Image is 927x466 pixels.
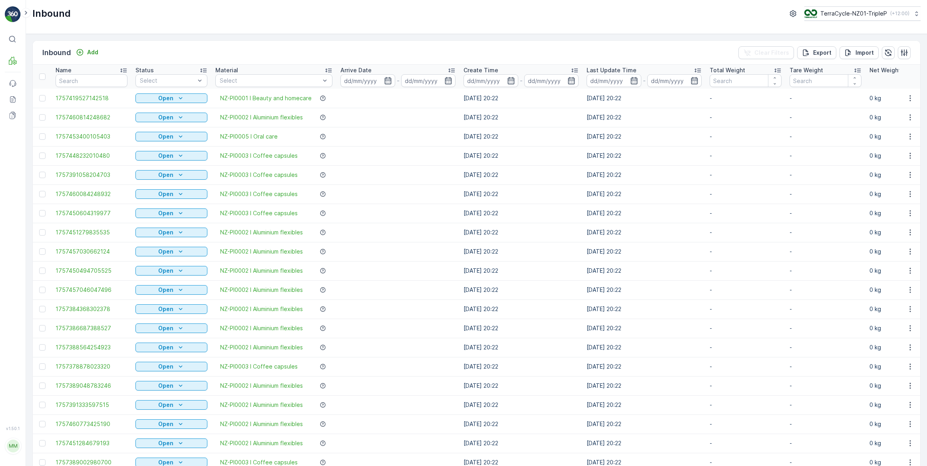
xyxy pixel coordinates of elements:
p: Status [135,66,154,74]
td: [DATE] 20:22 [460,280,583,299]
p: Import [855,49,874,57]
a: 1757457030662124 [56,248,127,256]
span: 1757378878023320 [56,363,127,371]
p: - [710,113,782,121]
a: NZ-PI0003 I Coffee capsules [220,171,298,179]
a: NZ-PI0005 I Oral care [220,133,278,141]
button: Open [135,343,207,352]
td: [DATE] 20:22 [460,184,583,204]
button: Open [135,132,207,141]
td: [DATE] 20:22 [460,299,583,319]
span: 1757450604319977 [56,209,127,217]
span: 1757451284679193 [56,439,127,447]
td: [DATE] 20:22 [583,280,706,299]
p: - [520,76,523,85]
span: NZ-PI0002 I Aluminium flexibles [220,382,303,390]
a: NZ-PI0001 I Beauty and homecare [220,94,312,102]
span: 1757450494705525 [56,267,127,275]
p: - [790,248,861,256]
td: [DATE] 20:22 [583,223,706,242]
p: - [710,324,782,332]
button: Import [839,46,879,59]
div: Toggle Row Selected [39,440,46,446]
div: MM [7,440,20,452]
p: Name [56,66,72,74]
div: Toggle Row Selected [39,363,46,370]
p: - [397,76,400,85]
input: dd/mm/yyyy [524,74,579,87]
button: Export [797,46,836,59]
p: - [790,324,861,332]
p: - [790,152,861,160]
p: - [710,190,782,198]
button: Open [135,400,207,410]
span: 1757384368302378 [56,305,127,313]
p: - [790,305,861,313]
a: 1757386687388527 [56,324,127,332]
a: 1757389048783246 [56,382,127,390]
a: NZ-PI0003 I Coffee capsules [220,363,298,371]
td: [DATE] 20:22 [583,89,706,108]
p: Open [158,152,173,160]
p: - [790,439,861,447]
p: Open [158,228,173,236]
p: - [790,343,861,351]
button: Open [135,189,207,199]
a: NZ-PI0002 I Aluminium flexibles [220,343,303,351]
span: 1757460773425190 [56,420,127,428]
button: Add [73,48,101,57]
div: Toggle Row Selected [39,210,46,216]
p: - [710,267,782,275]
p: - [790,190,861,198]
p: - [710,343,782,351]
p: - [710,286,782,294]
button: Open [135,381,207,391]
button: Open [135,304,207,314]
div: Toggle Row Selected [39,344,46,351]
span: 1757391058204703 [56,171,127,179]
input: Search [790,74,861,87]
div: Toggle Row Selected [39,248,46,255]
button: MM [5,432,21,460]
a: NZ-PI0003 I Coffee capsules [220,152,298,160]
button: Open [135,285,207,295]
a: 1757460084248932 [56,190,127,198]
td: [DATE] 20:22 [583,127,706,146]
button: Open [135,208,207,218]
a: 1757448232010480 [56,152,127,160]
td: [DATE] 20:22 [583,414,706,434]
td: [DATE] 20:22 [460,414,583,434]
img: TC_7kpGtVS.png [804,9,817,18]
p: Open [158,382,173,390]
p: Open [158,94,173,102]
span: NZ-PI0002 I Aluminium flexibles [220,113,303,121]
p: - [790,171,861,179]
td: [DATE] 20:22 [583,261,706,280]
p: - [710,133,782,141]
a: NZ-PI0003 I Coffee capsules [220,209,298,217]
p: - [790,228,861,236]
td: [DATE] 20:22 [460,204,583,223]
td: [DATE] 20:22 [460,261,583,280]
span: 1757391333597515 [56,401,127,409]
div: Toggle Row Selected [39,383,46,389]
p: Open [158,267,173,275]
span: NZ-PI0002 I Aluminium flexibles [220,420,303,428]
p: Open [158,439,173,447]
div: Toggle Row Selected [39,153,46,159]
td: [DATE] 20:22 [583,108,706,127]
div: Toggle Row Selected [39,421,46,427]
td: [DATE] 20:22 [460,319,583,338]
input: Search [710,74,782,87]
p: - [790,420,861,428]
input: Search [56,74,127,87]
td: [DATE] 20:22 [460,223,583,242]
button: Open [135,170,207,180]
button: Open [135,419,207,429]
